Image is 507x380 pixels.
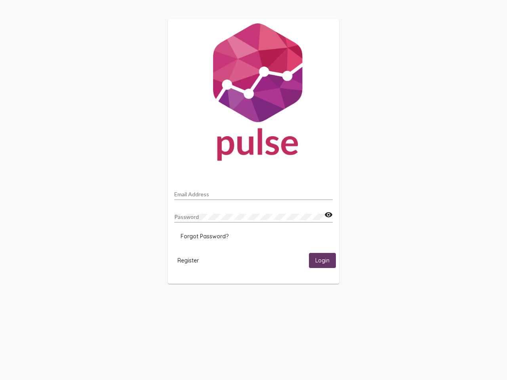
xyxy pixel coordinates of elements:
[324,210,333,220] mat-icon: visibility
[309,253,336,268] button: Login
[174,229,235,243] button: Forgot Password?
[177,257,199,264] span: Register
[181,233,229,240] span: Forgot Password?
[171,253,205,268] button: Register
[315,257,330,264] span: Login
[168,19,339,169] img: Pulse For Good Logo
